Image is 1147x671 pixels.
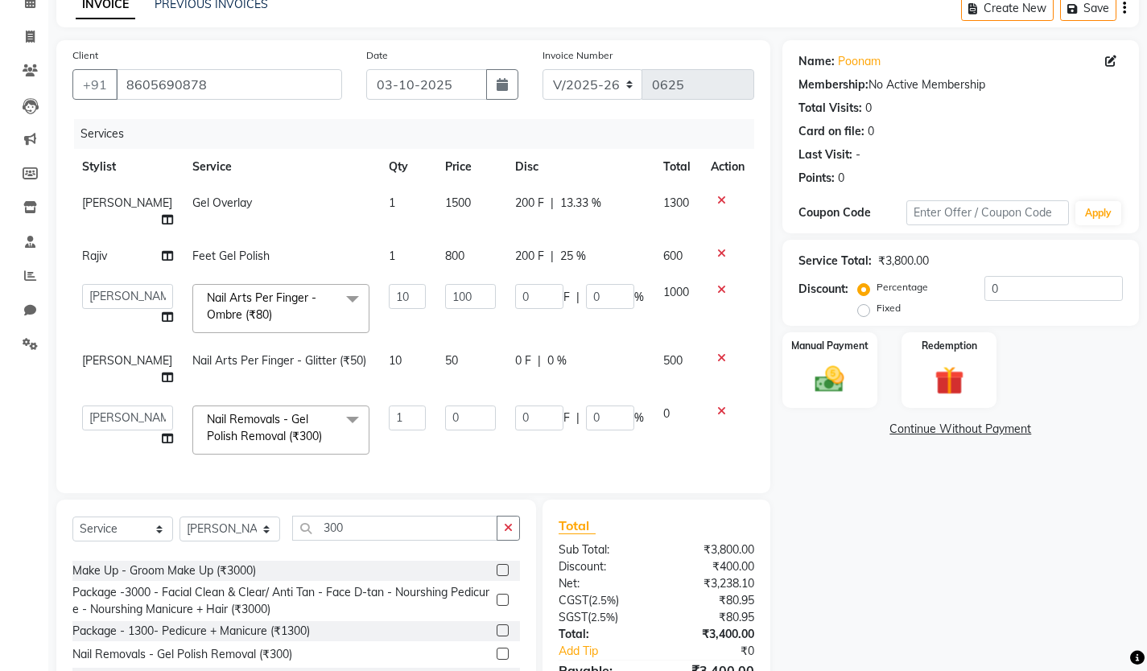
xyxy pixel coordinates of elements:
input: Search or Scan [292,516,497,541]
div: ₹400.00 [656,558,765,575]
div: 0 [838,170,844,187]
th: Disc [505,149,654,185]
div: Package - 1300- Pedicure + Manicure (₹1300) [72,623,310,640]
label: Client [72,48,98,63]
span: 50 [445,353,458,368]
th: Stylist [72,149,183,185]
div: Sub Total: [547,541,656,558]
span: 0 [663,406,670,421]
div: Package -3000 - Facial Clean & Clear/ Anti Tan - Face D-tan - Nourshing Pedicure - Nourshing Mani... [72,584,490,618]
th: Action [701,149,754,185]
img: _gift.svg [926,363,973,399]
span: 1 [389,249,395,263]
div: Membership: [798,76,869,93]
div: Discount: [547,558,656,575]
a: Continue Without Payment [786,421,1136,438]
span: Nail Arts Per Finger - Glitter (₹50) [192,353,366,368]
span: 1000 [663,285,689,299]
th: Total [654,149,701,185]
div: Name: [798,53,835,70]
span: 1500 [445,196,471,210]
div: Points: [798,170,835,187]
span: 1300 [663,196,689,210]
div: 0 [865,100,872,117]
span: 800 [445,249,464,263]
span: Nail Arts Per Finger - Ombre (₹80) [207,290,316,322]
label: Invoice Number [543,48,613,63]
span: 10 [389,353,402,368]
span: | [576,410,580,426]
span: 0 % [547,352,567,369]
label: Date [366,48,388,63]
span: 1 [389,196,395,210]
th: Price [435,149,505,185]
span: 13.33 % [560,195,601,212]
a: x [322,429,329,443]
span: Gel Overlay [192,196,252,210]
div: ₹80.95 [656,609,765,626]
div: Last Visit: [798,146,852,163]
th: Service [183,149,379,185]
span: 0 F [515,352,531,369]
a: Poonam [838,53,881,70]
img: _cash.svg [806,363,853,397]
span: 600 [663,249,683,263]
span: 25 % [560,248,586,265]
div: Make Up - Groom Make Up (₹3000) [72,562,256,579]
div: ( ) [547,592,656,609]
div: ₹0 [675,643,766,660]
div: Discount: [798,281,848,298]
span: F [563,410,570,426]
div: Coupon Code [798,204,906,221]
div: Nail Removals - Gel Polish Removal (₹300) [72,646,292,663]
span: | [576,289,580,306]
div: ₹3,800.00 [656,541,765,558]
span: % [634,410,644,426]
span: 500 [663,353,683,368]
div: Card on file: [798,123,864,140]
div: - [856,146,860,163]
a: x [272,307,279,322]
span: | [551,248,554,265]
div: Services [74,119,766,149]
span: Rajiv [82,249,107,263]
span: 2.5% [592,594,616,607]
div: ₹3,400.00 [656,626,765,643]
span: Nail Removals - Gel Polish Removal (₹300) [207,412,322,443]
div: Service Total: [798,253,872,270]
div: 0 [868,123,874,140]
input: Search by Name/Mobile/Email/Code [116,69,342,100]
div: ( ) [547,609,656,626]
span: Total [559,517,596,534]
button: Apply [1075,201,1121,225]
span: [PERSON_NAME] [82,196,172,210]
span: SGST [559,610,588,624]
div: Total: [547,626,656,643]
th: Qty [379,149,435,185]
label: Percentage [877,280,928,294]
div: ₹3,800.00 [878,253,929,270]
span: [PERSON_NAME] [82,353,172,368]
span: 200 F [515,195,544,212]
label: Redemption [922,339,977,353]
span: CGST [559,593,588,607]
span: 2.5% [591,611,615,624]
input: Enter Offer / Coupon Code [906,200,1069,225]
div: Total Visits: [798,100,862,117]
div: No Active Membership [798,76,1123,93]
span: | [538,352,541,369]
span: % [634,289,644,306]
div: ₹80.95 [656,592,765,609]
button: +91 [72,69,118,100]
div: Net: [547,575,656,592]
div: ₹3,238.10 [656,575,765,592]
a: Add Tip [547,643,675,660]
span: F [563,289,570,306]
label: Manual Payment [791,339,869,353]
span: Feet Gel Polish [192,249,270,263]
span: 200 F [515,248,544,265]
span: | [551,195,554,212]
label: Fixed [877,301,901,315]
